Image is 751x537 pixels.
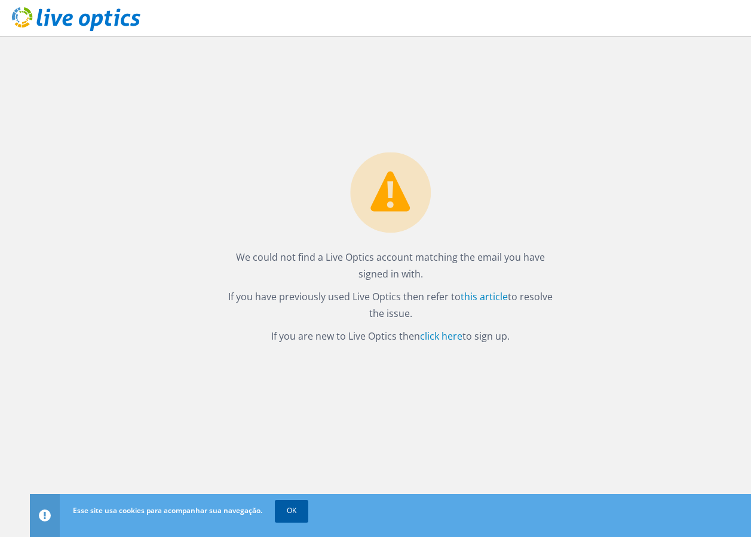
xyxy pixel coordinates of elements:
[222,249,559,282] p: We could not find a Live Optics account matching the email you have signed in with.
[222,288,559,322] p: If you have previously used Live Optics then refer to to resolve the issue.
[275,500,308,521] a: OK
[461,290,508,303] a: this article
[420,329,462,343] a: click here
[222,328,559,344] p: If you are new to Live Optics then to sign up.
[73,505,262,515] span: Esse site usa cookies para acompanhar sua navegação.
